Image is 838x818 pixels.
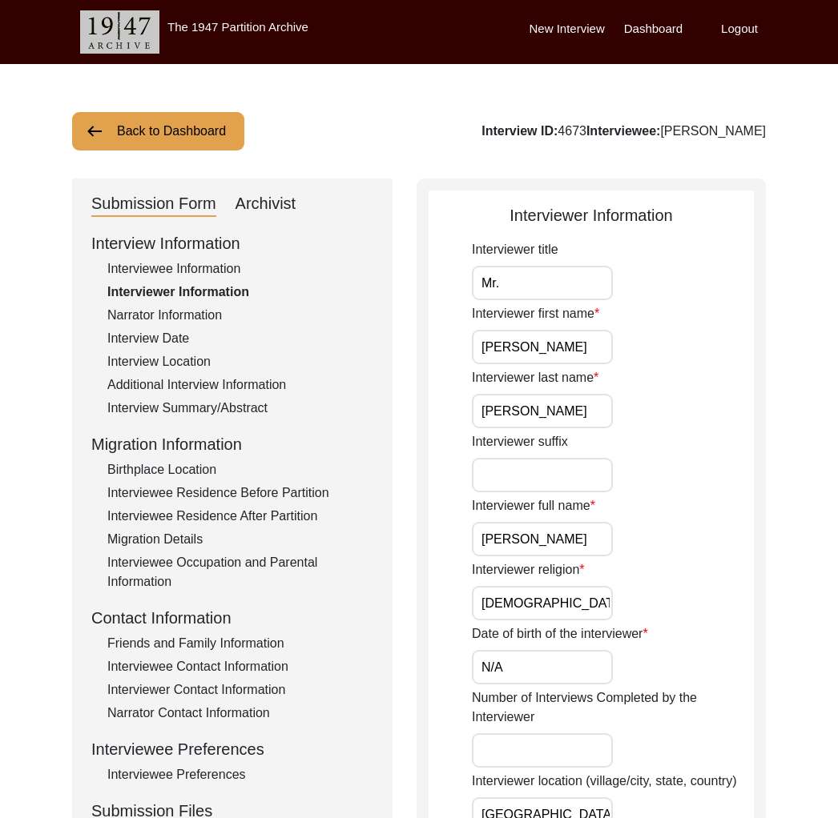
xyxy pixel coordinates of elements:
[107,283,373,302] div: Interviewer Information
[624,20,683,38] label: Dashboard
[107,329,373,348] div: Interview Date
[472,240,558,259] label: Interviewer title
[85,122,104,141] img: arrow-left.png
[91,191,216,217] div: Submission Form
[107,507,373,526] div: Interviewee Residence After Partition
[107,352,373,371] div: Interview Location
[107,680,373,700] div: Interviewer Contact Information
[107,553,373,591] div: Interviewee Occupation and Parental Information
[107,704,373,723] div: Narrator Contact Information
[481,124,558,138] b: Interview ID:
[586,124,660,138] b: Interviewee:
[107,765,373,784] div: Interviewee Preferences
[167,20,308,34] label: The 1947 Partition Archive
[429,203,754,227] div: Interviewer Information
[107,530,373,549] div: Migration Details
[472,368,598,387] label: Interviewer last name
[472,304,599,323] label: Interviewer first name
[107,375,373,395] div: Additional Interview Information
[481,122,766,141] div: 4673 [PERSON_NAME]
[91,432,373,456] div: Migration Information
[107,483,373,503] div: Interviewee Residence Before Partition
[107,657,373,676] div: Interviewee Contact Information
[472,560,585,579] label: Interviewer religion
[107,399,373,418] div: Interview Summary/Abstract
[72,112,244,150] button: Back to Dashboard
[107,460,373,479] div: Birthplace Location
[107,634,373,653] div: Friends and Family Information
[721,20,758,38] label: Logout
[472,496,595,515] label: Interviewer full name
[472,432,568,451] label: Interviewer suffix
[236,191,296,217] div: Archivist
[472,772,737,791] label: Interviewer location (village/city, state, country)
[107,259,373,279] div: Interviewee Information
[472,688,754,727] label: Number of Interviews Completed by the Interviewer
[530,20,605,38] label: New Interview
[91,606,373,630] div: Contact Information
[472,624,648,644] label: Date of birth of the interviewer
[91,231,373,255] div: Interview Information
[107,306,373,325] div: Narrator Information
[91,737,373,761] div: Interviewee Preferences
[80,10,159,54] img: header-logo.png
